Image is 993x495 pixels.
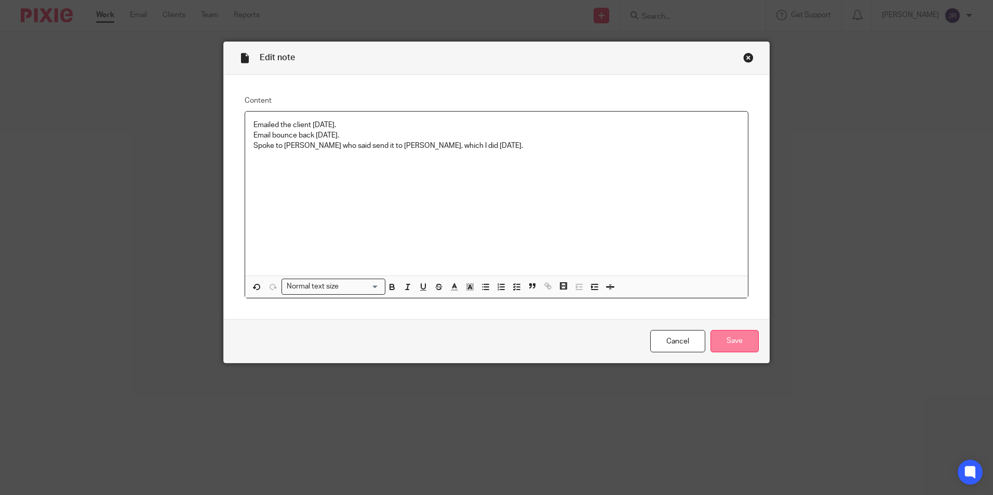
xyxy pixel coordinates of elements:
span: Normal text size [284,281,341,292]
p: Emailed the client [DATE]. [253,120,740,130]
label: Content [245,95,748,106]
span: Edit note [260,53,295,62]
p: Email bounce back [DATE]. [253,130,740,141]
input: Search for option [342,281,379,292]
input: Save [710,330,759,352]
div: Search for option [281,279,385,295]
p: Spoke to [PERSON_NAME] who said send it to [PERSON_NAME], which I did [DATE]. [253,141,740,151]
a: Cancel [650,330,705,352]
div: Close this dialog window [743,52,754,63]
